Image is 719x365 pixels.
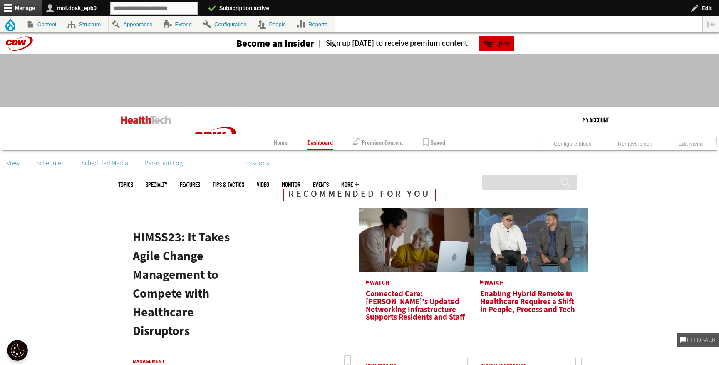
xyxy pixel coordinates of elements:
[22,16,64,32] a: Content
[109,16,160,32] a: Appearance
[583,107,609,132] div: User menu
[183,162,246,171] a: CDW
[675,138,706,147] a: Edit menu
[183,107,246,169] img: Home
[75,157,135,169] a: Scheduled Media
[686,337,716,343] span: Feedback
[550,138,595,147] a: Configure block
[282,181,300,188] a: MonITor
[118,181,133,188] span: Topics
[205,39,315,48] a: Become an Insider
[423,134,445,150] a: Saved
[64,16,108,32] a: Structure
[199,16,253,32] a: Configuration
[480,280,582,314] a: Enabling Hybrid Remote in Healthcare Requires a Shift in People, Process and Tech
[583,107,609,132] a: My Account
[180,181,200,188] a: Features
[160,16,199,32] a: Extend
[307,134,333,150] a: Dashboard
[615,138,655,147] a: Remove block
[121,116,171,124] img: Home
[7,340,28,361] button: Open Preferences
[254,16,293,32] a: People
[257,181,269,188] a: Video
[366,280,468,322] a: Connected Care: [PERSON_NAME]’s Updated Networking Infrastructure Supports Residents and Staff
[236,39,315,48] h3: Become an Insider
[7,340,28,361] div: Cookie Settings
[315,40,470,47] a: Sign up [DATE] to receive premium content!
[146,181,167,188] span: Specialty
[30,157,72,169] a: Scheduled
[133,226,230,342] a: HIMSS23: It Takes Agile Change Management to Compete with Healthcare Disruptors
[353,134,403,150] a: Premium Content
[293,16,335,32] a: Reports
[274,134,288,150] a: Home
[341,181,359,188] span: More
[479,36,514,51] a: Sign Up
[703,16,719,32] button: Vertical orientation
[213,181,244,188] a: Tips & Tactics
[474,208,588,272] img: Dr. Zafar Chaudry, Tom Stafford CDW Executive SummIT
[313,181,329,188] a: Events
[359,208,474,272] img: Nurse helps senior woman with laptop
